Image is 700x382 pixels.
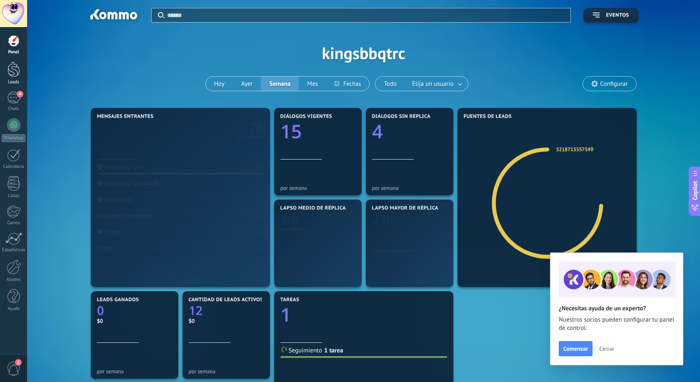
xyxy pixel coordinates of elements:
div: 0 [260,196,263,204]
span: Fuentes de leads [464,114,512,120]
span: 1 [15,359,22,366]
button: Cerrar [595,342,618,355]
div: Instagram [97,196,131,204]
text: 0 [97,302,104,319]
button: Hoy [206,77,233,91]
span: Tareas [280,297,300,303]
img: Chats [97,229,102,235]
span: Seguimiento [289,347,322,355]
button: Semana [261,77,299,91]
span: Nuestros socios pueden configurar tu panel de control. [559,316,675,332]
span: Configurar [600,80,627,87]
div: 0 [260,212,263,220]
a: 1 [280,302,447,327]
button: Ayer [233,77,261,91]
button: Elija un usuario [405,77,468,91]
text: 1 [280,302,291,327]
span: Diálogos sin réplica [372,114,431,120]
span: 4 [17,91,23,97]
div: Listas [2,193,26,199]
span: Comenzar [563,346,588,352]
div: Otros [97,245,112,252]
div: 76 [257,163,263,171]
div: Ajustes [2,277,26,282]
div: por semana [280,185,355,191]
text: 23h [372,211,394,227]
img: WhatsApp Cloud API [97,180,102,186]
div: Chats [97,228,120,236]
div: Instagram comments [97,212,153,220]
div: 0 [260,228,263,236]
button: Comenzar [559,341,592,356]
img: Instagram [97,197,102,202]
span: Eventos [606,12,629,18]
a: 76 [180,119,264,135]
div: Estadísticas [2,247,26,253]
button: Mes [299,77,326,91]
div: por semana [237,135,264,139]
text: 4 [372,119,383,144]
div: $0 [189,317,264,325]
div: 0 [260,245,263,252]
a: 12 [189,302,264,319]
a: 1 tarea [324,347,343,355]
a: 5218713357549 [556,146,593,153]
img: WhatsApp Lite [97,164,102,170]
div: WhatsApp Lite [97,163,143,171]
span: Cantidad de leads activos [189,297,263,303]
text: 76 [250,119,263,135]
div: Leads [2,80,26,85]
a: 0 [97,302,172,319]
div: Correo [2,220,26,226]
span: Mensajes entrantes [97,114,154,120]
button: Todo [375,77,405,91]
span: Lapso mayor de réplica [372,205,438,211]
div: Panel [2,50,26,55]
text: 15 [280,119,302,144]
span: Cerrar [599,346,614,352]
text: 3m [280,211,299,227]
div: por semana [280,226,355,232]
button: Fechas [326,77,369,91]
div: WhatsApp Cloud API [97,180,159,187]
div: $0 [97,317,172,325]
h2: ¿Necesitas ayuda de un experto? [559,305,675,312]
span: Copilot [691,181,699,200]
a: 23h [372,211,447,227]
a: Seguimiento [280,347,322,355]
button: Eventos [583,8,638,22]
span: Leads ganados [97,297,139,303]
span: Diálogos vigentes [280,114,332,120]
div: por semana [189,368,264,375]
span: Elija un usuario [410,78,455,90]
div: Chats [2,106,26,112]
div: 0 [260,180,263,187]
div: por semana [372,185,447,191]
div: WhatsApp [2,134,25,142]
div: Calendario [2,164,26,170]
div: por semana [97,368,172,375]
span: Lapso medio de réplica [280,205,346,211]
div: Ayuda [2,306,26,312]
text: 12 [189,302,202,319]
